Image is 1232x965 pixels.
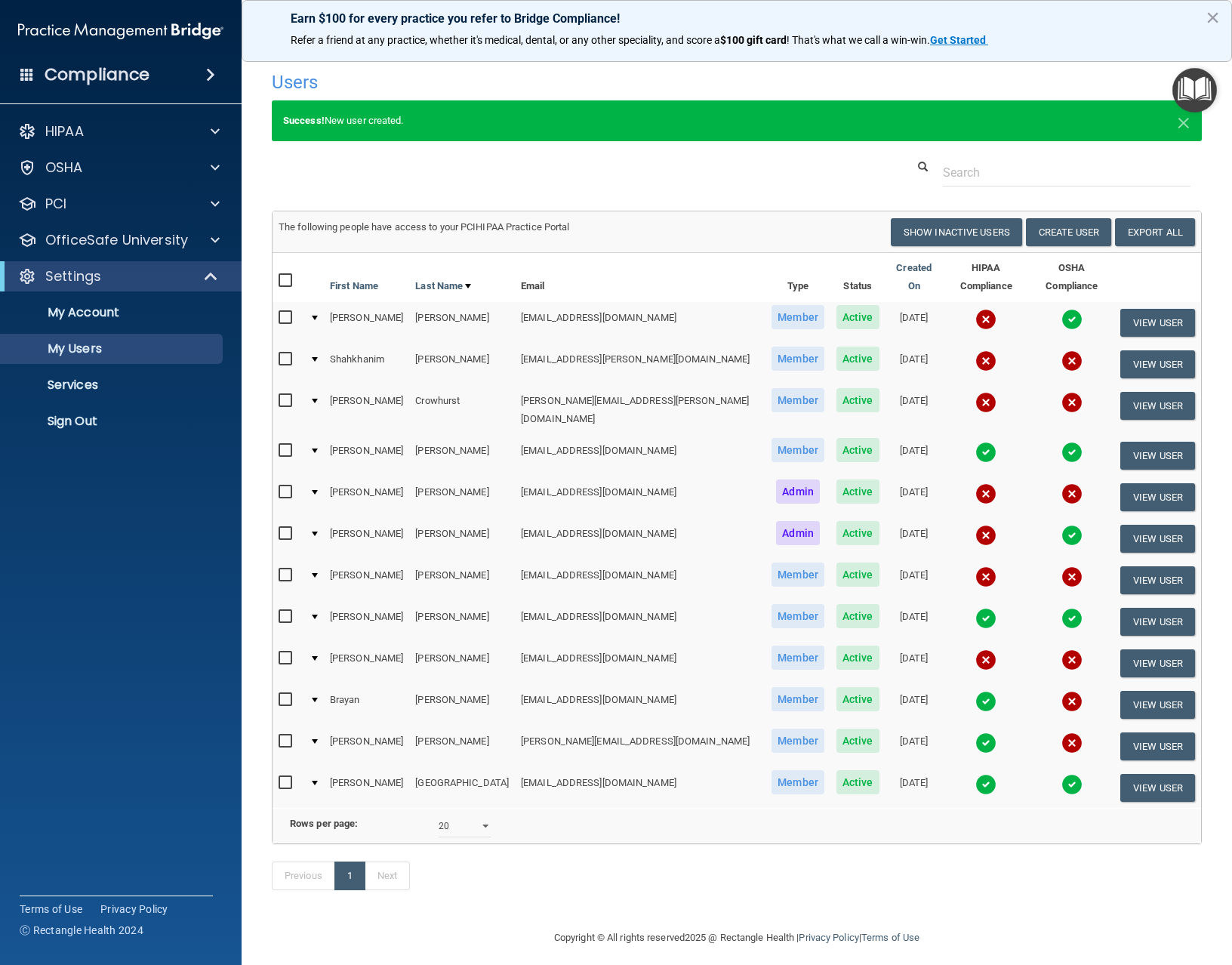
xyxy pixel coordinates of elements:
[776,521,820,545] span: Admin
[409,344,515,385] td: [PERSON_NAME]
[772,305,824,329] span: Member
[1120,649,1195,677] button: View User
[515,643,765,684] td: [EMAIL_ADDRESS][DOMAIN_NAME]
[930,34,986,46] strong: Get Started
[1061,309,1083,330] img: tick.e7d51cea.svg
[409,601,515,643] td: [PERSON_NAME]
[836,687,879,711] span: Active
[515,518,765,560] td: [EMAIL_ADDRESS][DOMAIN_NAME]
[409,435,515,476] td: [PERSON_NAME]
[415,277,471,295] a: Last Name
[45,122,84,140] p: HIPAA
[836,646,879,670] span: Active
[885,684,943,726] td: [DATE]
[975,525,996,546] img: cross.ca9f0e7f.svg
[885,344,943,385] td: [DATE]
[10,414,216,429] p: Sign Out
[515,385,765,435] td: [PERSON_NAME][EMAIL_ADDRESS][PERSON_NAME][DOMAIN_NAME]
[515,767,765,808] td: [EMAIL_ADDRESS][DOMAIN_NAME]
[836,563,879,587] span: Active
[885,726,943,767] td: [DATE]
[18,159,220,177] a: OSHA
[409,684,515,726] td: [PERSON_NAME]
[45,64,149,85] h4: Compliance
[836,347,879,371] span: Active
[409,302,515,344] td: [PERSON_NAME]
[100,902,168,917] a: Privacy Policy
[409,560,515,601] td: [PERSON_NAME]
[324,601,409,643] td: [PERSON_NAME]
[1061,732,1083,754] img: cross.ca9f0e7f.svg
[365,862,410,890] a: Next
[409,476,515,518] td: [PERSON_NAME]
[772,729,824,753] span: Member
[324,344,409,385] td: Shahkhanim
[830,253,885,302] th: Status
[1061,774,1083,795] img: tick.e7d51cea.svg
[18,267,219,285] a: Settings
[1061,525,1083,546] img: tick.e7d51cea.svg
[330,277,378,295] a: First Name
[772,604,824,628] span: Member
[324,684,409,726] td: Brayan
[891,218,1022,246] button: Show Inactive Users
[1026,218,1111,246] button: Create User
[515,560,765,601] td: [EMAIL_ADDRESS][DOMAIN_NAME]
[885,767,943,808] td: [DATE]
[290,818,358,829] b: Rows per page:
[324,302,409,344] td: [PERSON_NAME]
[283,115,325,126] strong: Success!
[515,476,765,518] td: [EMAIL_ADDRESS][DOMAIN_NAME]
[1172,68,1217,113] button: Open Resource Center
[720,34,787,46] strong: $100 gift card
[1120,774,1195,802] button: View User
[836,305,879,329] span: Active
[1120,732,1195,760] button: View User
[975,309,996,330] img: cross.ca9f0e7f.svg
[772,347,824,371] span: Member
[409,518,515,560] td: [PERSON_NAME]
[1120,392,1195,420] button: View User
[409,643,515,684] td: [PERSON_NAME]
[772,388,824,412] span: Member
[45,231,188,249] p: OfficeSafe University
[272,72,805,92] h4: Users
[772,563,824,587] span: Member
[975,732,996,754] img: tick.e7d51cea.svg
[272,862,335,890] a: Previous
[772,646,824,670] span: Member
[975,483,996,504] img: cross.ca9f0e7f.svg
[975,649,996,671] img: cross.ca9f0e7f.svg
[943,159,1190,187] input: Search
[975,691,996,712] img: tick.e7d51cea.svg
[18,195,220,213] a: PCI
[787,34,930,46] span: ! That's what we call a win-win.
[1061,649,1083,671] img: cross.ca9f0e7f.svg
[409,726,515,767] td: [PERSON_NAME]
[324,518,409,560] td: [PERSON_NAME]
[279,221,570,233] span: The following people have access to your PCIHIPAA Practice Portal
[1120,691,1195,719] button: View User
[272,100,1202,141] div: New user created.
[861,932,919,943] a: Terms of Use
[885,435,943,476] td: [DATE]
[1177,112,1190,130] button: Close
[1120,442,1195,470] button: View User
[1061,392,1083,413] img: cross.ca9f0e7f.svg
[515,684,765,726] td: [EMAIL_ADDRESS][DOMAIN_NAME]
[1120,525,1195,553] button: View User
[975,350,996,372] img: cross.ca9f0e7f.svg
[836,479,879,504] span: Active
[765,253,830,302] th: Type
[975,392,996,413] img: cross.ca9f0e7f.svg
[1061,442,1083,463] img: tick.e7d51cea.svg
[324,726,409,767] td: [PERSON_NAME]
[45,195,66,213] p: PCI
[885,560,943,601] td: [DATE]
[1120,483,1195,511] button: View User
[975,774,996,795] img: tick.e7d51cea.svg
[975,442,996,463] img: tick.e7d51cea.svg
[836,729,879,753] span: Active
[772,438,824,462] span: Member
[836,521,879,545] span: Active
